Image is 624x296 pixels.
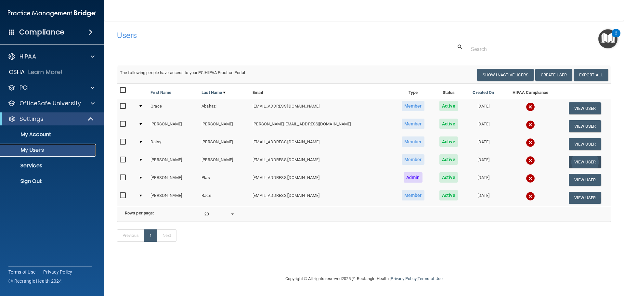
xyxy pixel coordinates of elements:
span: Active [439,119,458,129]
td: [DATE] [465,153,502,171]
a: Last Name [201,89,226,97]
button: View User [569,192,601,204]
th: Status [432,84,465,99]
td: [EMAIL_ADDRESS][DOMAIN_NAME] [250,171,394,189]
td: Daisy [148,135,199,153]
p: Services [4,162,93,169]
a: PCI [8,84,95,92]
p: My Users [4,147,93,153]
span: Active [439,136,458,147]
a: HIPAA [8,53,95,60]
p: Settings [19,115,44,123]
button: Open Resource Center, 2 new notifications [598,29,617,48]
p: Learn More! [28,68,63,76]
a: Terms of Use [418,276,443,281]
th: Email [250,84,394,99]
p: HIPAA [19,53,36,60]
span: Ⓒ Rectangle Health 2024 [8,278,62,284]
span: Member [402,136,424,147]
p: OSHA [9,68,25,76]
td: Abahazi [199,99,250,117]
span: The following people have access to your PCIHIPAA Practice Portal [120,70,245,75]
td: [EMAIL_ADDRESS][DOMAIN_NAME] [250,99,394,117]
a: Privacy Policy [43,269,72,275]
td: [DATE] [465,135,502,153]
button: View User [569,120,601,132]
button: Show Inactive Users [477,69,534,81]
img: PMB logo [8,7,96,20]
td: Plas [199,171,250,189]
a: Export All [574,69,608,81]
button: Create User [535,69,572,81]
button: View User [569,174,601,186]
td: [EMAIL_ADDRESS][DOMAIN_NAME] [250,189,394,206]
span: Member [402,190,424,200]
p: Sign Out [4,178,93,185]
span: Active [439,101,458,111]
button: View User [569,156,601,168]
img: cross.ca9f0e7f.svg [526,138,535,147]
th: HIPAA Compliance [502,84,559,99]
span: Active [439,190,458,200]
input: Search [471,43,606,55]
span: Member [402,119,424,129]
a: Next [157,229,176,242]
img: cross.ca9f0e7f.svg [526,174,535,183]
a: Previous [117,229,144,242]
div: Copyright © All rights reserved 2025 @ Rectangle Health | | [245,268,483,289]
img: cross.ca9f0e7f.svg [526,192,535,201]
img: cross.ca9f0e7f.svg [526,156,535,165]
span: Member [402,101,424,111]
button: View User [569,102,601,114]
div: 2 [615,33,617,42]
b: Rows per page: [125,211,154,215]
td: [PERSON_NAME] [199,153,250,171]
td: [PERSON_NAME] [148,117,199,135]
td: [PERSON_NAME] [148,153,199,171]
a: Terms of Use [8,269,35,275]
td: [DATE] [465,99,502,117]
td: [EMAIL_ADDRESS][DOMAIN_NAME] [250,135,394,153]
td: Race [199,189,250,206]
a: OfficeSafe University [8,99,95,107]
h4: Users [117,31,401,40]
h4: Compliance [19,28,64,37]
span: Active [439,154,458,165]
button: View User [569,138,601,150]
span: Active [439,172,458,183]
img: cross.ca9f0e7f.svg [526,102,535,111]
p: My Account [4,131,93,138]
a: Privacy Policy [391,276,416,281]
td: Grace [148,99,199,117]
p: OfficeSafe University [19,99,81,107]
th: Type [394,84,432,99]
td: [PERSON_NAME] [148,189,199,206]
span: Admin [404,172,422,183]
td: [PERSON_NAME] [148,171,199,189]
iframe: Drift Widget Chat Controller [512,250,616,276]
td: [DATE] [465,171,502,189]
td: [PERSON_NAME] [199,117,250,135]
td: [PERSON_NAME][EMAIL_ADDRESS][DOMAIN_NAME] [250,117,394,135]
span: Member [402,154,424,165]
a: First Name [150,89,171,97]
td: [EMAIL_ADDRESS][DOMAIN_NAME] [250,153,394,171]
a: Created On [473,89,494,97]
a: Settings [8,115,94,123]
a: 1 [144,229,157,242]
td: [DATE] [465,117,502,135]
img: cross.ca9f0e7f.svg [526,120,535,129]
td: [DATE] [465,189,502,206]
td: [PERSON_NAME] [199,135,250,153]
p: PCI [19,84,29,92]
